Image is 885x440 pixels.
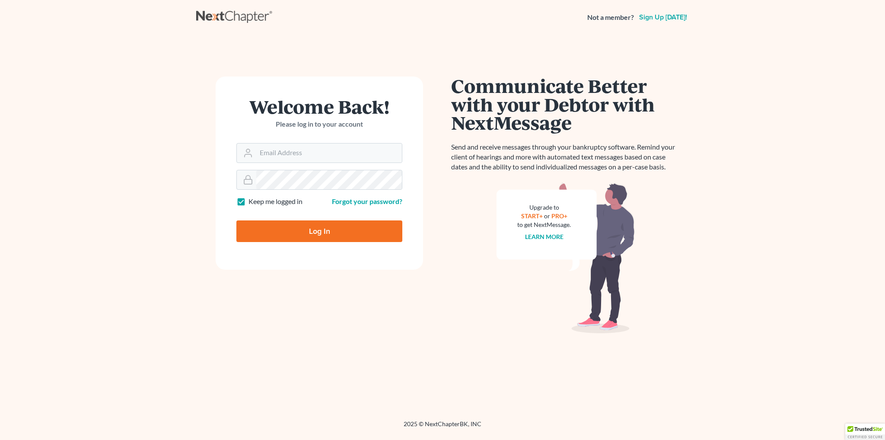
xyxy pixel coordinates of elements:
[256,143,402,163] input: Email Address
[637,14,689,21] a: Sign up [DATE]!
[587,13,634,22] strong: Not a member?
[451,142,680,172] p: Send and receive messages through your bankruptcy software. Remind your client of hearings and mo...
[236,97,402,116] h1: Welcome Back!
[845,424,885,440] div: TrustedSite Certified
[517,203,571,212] div: Upgrade to
[544,212,550,220] span: or
[248,197,302,207] label: Keep me logged in
[521,212,543,220] a: START+
[332,197,402,205] a: Forgot your password?
[196,420,689,435] div: 2025 © NextChapterBK, INC
[451,77,680,132] h1: Communicate Better with your Debtor with NextMessage
[236,119,402,129] p: Please log in to your account
[497,182,635,334] img: nextmessage_bg-59042aed3d76b12b5cd301f8e5b87938c9018125f34e5fa2b7a6b67550977c72.svg
[517,220,571,229] div: to get NextMessage.
[236,220,402,242] input: Log In
[551,212,567,220] a: PRO+
[525,233,563,240] a: Learn more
